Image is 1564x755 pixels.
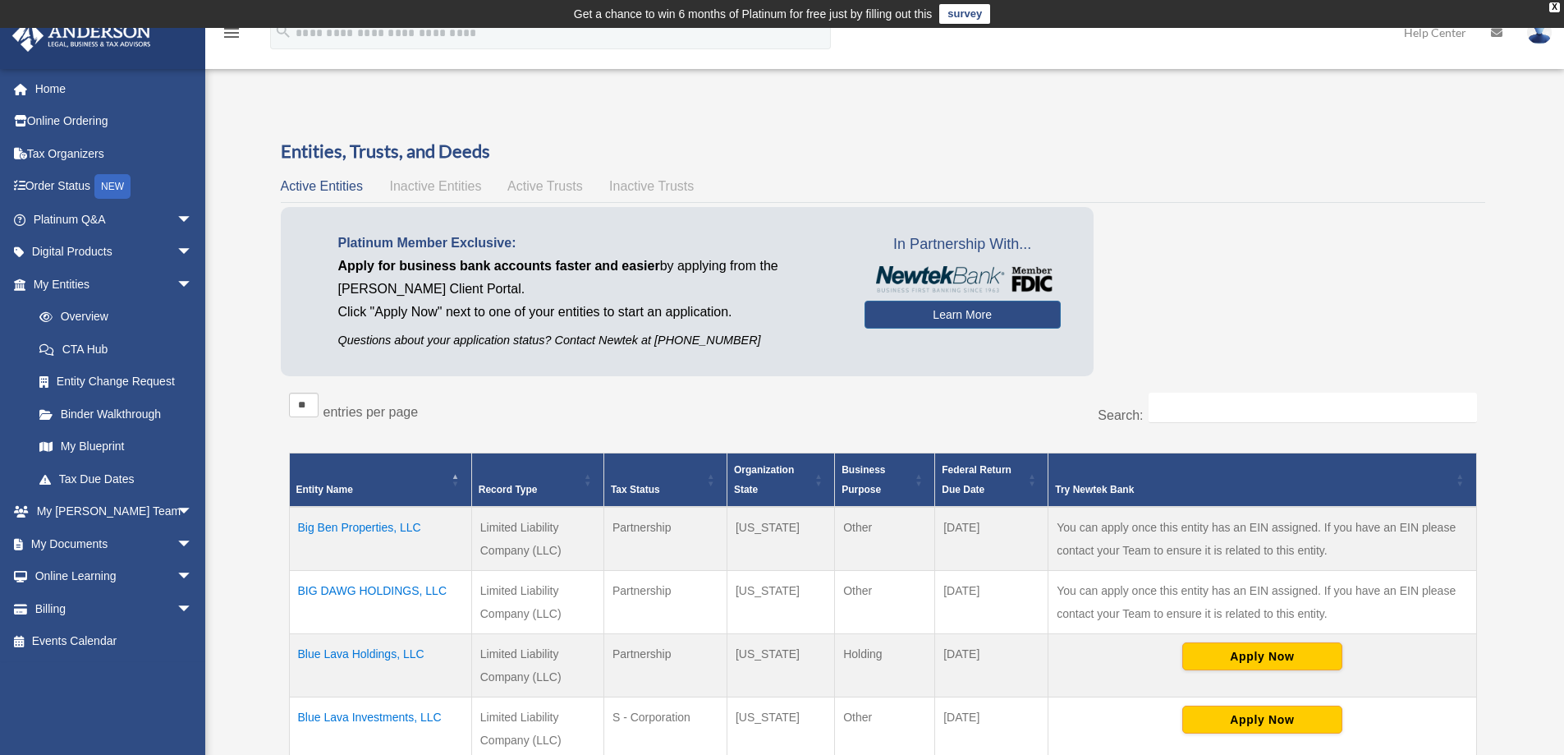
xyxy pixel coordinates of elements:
th: Business Purpose: Activate to sort [835,453,935,508]
img: User Pic [1527,21,1552,44]
td: [DATE] [935,634,1048,697]
a: Digital Productsarrow_drop_down [11,236,218,269]
div: Get a chance to win 6 months of Platinum for free just by filling out this [574,4,933,24]
h3: Entities, Trusts, and Deeds [281,139,1485,164]
td: Limited Liability Company (LLC) [471,507,603,571]
a: Entity Change Request [23,366,209,398]
a: Billingarrow_drop_down [11,592,218,625]
td: [DATE] [935,507,1048,571]
span: In Partnership With... [865,232,1061,258]
p: by applying from the [PERSON_NAME] Client Portal. [338,255,840,301]
td: Limited Liability Company (LLC) [471,571,603,634]
td: BIG DAWG HOLDINGS, LLC [289,571,471,634]
th: Organization State: Activate to sort [727,453,834,508]
a: Online Learningarrow_drop_down [11,560,218,593]
i: menu [222,23,241,43]
span: arrow_drop_down [177,495,209,529]
th: Record Type: Activate to sort [471,453,603,508]
td: Partnership [603,507,727,571]
a: Binder Walkthrough [23,398,209,430]
a: survey [939,4,990,24]
th: Entity Name: Activate to invert sorting [289,453,471,508]
p: Questions about your application status? Contact Newtek at [PHONE_NUMBER] [338,330,840,351]
label: Search: [1098,408,1143,422]
span: Organization State [734,464,794,495]
td: [US_STATE] [727,634,834,697]
td: Limited Liability Company (LLC) [471,634,603,697]
td: You can apply once this entity has an EIN assigned. If you have an EIN please contact your Team t... [1048,507,1476,571]
a: My Documentsarrow_drop_down [11,527,218,560]
a: Order StatusNEW [11,170,218,204]
span: Apply for business bank accounts faster and easier [338,259,660,273]
a: Online Ordering [11,105,218,138]
span: arrow_drop_down [177,560,209,594]
span: arrow_drop_down [177,268,209,302]
a: My [PERSON_NAME] Teamarrow_drop_down [11,495,218,528]
span: Inactive Trusts [609,179,694,193]
td: [DATE] [935,571,1048,634]
a: My Blueprint [23,430,209,463]
th: Federal Return Due Date: Activate to sort [935,453,1048,508]
td: Partnership [603,571,727,634]
td: [US_STATE] [727,571,834,634]
a: Learn More [865,301,1061,329]
span: Tax Status [611,484,660,495]
a: Tax Due Dates [23,463,209,495]
td: Partnership [603,634,727,697]
span: arrow_drop_down [177,592,209,626]
span: Active Trusts [507,179,583,193]
td: [US_STATE] [727,507,834,571]
td: Holding [835,634,935,697]
span: arrow_drop_down [177,203,209,237]
td: You can apply once this entity has an EIN assigned. If you have an EIN please contact your Team t... [1048,571,1476,634]
span: Entity Name [296,484,353,495]
a: My Entitiesarrow_drop_down [11,268,209,301]
img: NewtekBankLogoSM.png [873,266,1053,292]
label: entries per page [323,405,419,419]
a: Events Calendar [11,625,218,658]
span: Inactive Entities [389,179,481,193]
span: arrow_drop_down [177,236,209,269]
div: close [1549,2,1560,12]
button: Apply Now [1182,642,1342,670]
div: Try Newtek Bank [1055,480,1451,499]
th: Try Newtek Bank : Activate to sort [1048,453,1476,508]
a: Tax Organizers [11,137,218,170]
a: Home [11,72,218,105]
a: Overview [23,301,201,334]
span: Record Type [479,484,538,495]
td: Blue Lava Holdings, LLC [289,634,471,697]
td: Other [835,571,935,634]
a: menu [222,29,241,43]
p: Click "Apply Now" next to one of your entities to start an application. [338,301,840,324]
span: arrow_drop_down [177,527,209,561]
img: Anderson Advisors Platinum Portal [7,20,156,52]
i: search [274,22,292,40]
a: Platinum Q&Aarrow_drop_down [11,203,218,236]
td: Big Ben Properties, LLC [289,507,471,571]
span: Business Purpose [842,464,885,495]
div: NEW [94,174,131,199]
p: Platinum Member Exclusive: [338,232,840,255]
button: Apply Now [1182,706,1342,734]
td: Other [835,507,935,571]
a: CTA Hub [23,333,209,366]
th: Tax Status: Activate to sort [603,453,727,508]
span: Federal Return Due Date [942,464,1011,495]
span: Active Entities [281,179,363,193]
